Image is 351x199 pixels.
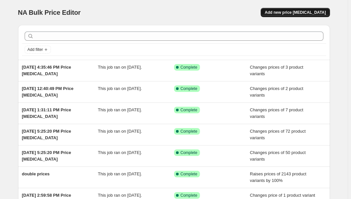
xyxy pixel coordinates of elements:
[265,10,326,15] span: Add new price [MEDICAL_DATA]
[22,171,50,176] span: double prices
[98,86,142,91] span: This job ran on [DATE].
[250,65,303,76] span: Changes prices of 3 product variants
[25,46,51,54] button: Add filter
[181,65,197,70] span: Complete
[261,8,330,17] button: Add new price [MEDICAL_DATA]
[98,150,142,155] span: This job ran on [DATE].
[22,65,71,76] span: [DATE] 4:35:46 PM Price [MEDICAL_DATA]
[250,86,303,98] span: Changes prices of 2 product variants
[181,129,197,134] span: Complete
[22,150,71,162] span: [DATE] 5:25:20 PM Price [MEDICAL_DATA]
[22,129,71,140] span: [DATE] 5:25:20 PM Price [MEDICAL_DATA]
[98,129,142,134] span: This job ran on [DATE].
[28,47,43,52] span: Add filter
[250,129,306,140] span: Changes prices of 72 product variants
[181,107,197,113] span: Complete
[98,193,142,198] span: This job ran on [DATE].
[22,86,74,98] span: [DATE] 12:40:49 PM Price [MEDICAL_DATA]
[98,107,142,112] span: This job ran on [DATE].
[22,107,71,119] span: [DATE] 1:31:11 PM Price [MEDICAL_DATA]
[181,193,197,198] span: Complete
[18,9,81,16] span: NA Bulk Price Editor
[250,171,306,183] span: Raises prices of 2143 product variants by 100%
[181,86,197,91] span: Complete
[98,65,142,70] span: This job ran on [DATE].
[181,171,197,177] span: Complete
[98,171,142,176] span: This job ran on [DATE].
[181,150,197,155] span: Complete
[250,150,306,162] span: Changes prices of 50 product variants
[250,107,303,119] span: Changes prices of 7 product variants
[250,193,315,198] span: Changes price of 1 product variant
